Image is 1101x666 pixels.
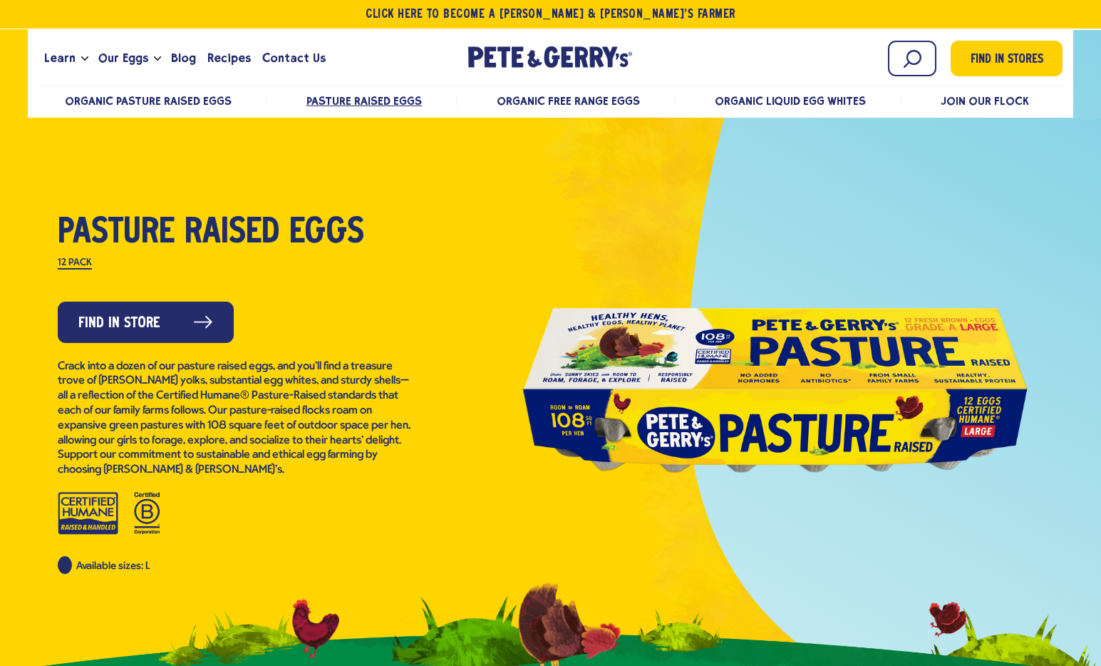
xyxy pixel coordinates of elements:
a: Learn [38,39,81,78]
span: Our Eggs [98,49,148,67]
span: Find in Store [78,312,160,334]
button: Open the dropdown menu for Our Eggs [154,56,161,61]
span: Blog [171,49,196,67]
h1: Pasture Raised Eggs [58,215,414,252]
nav: desktop product menu [38,85,1063,116]
a: Find in Store [58,302,234,343]
button: Open the dropdown menu for Learn [81,56,88,61]
a: Join Our Flock [941,94,1029,108]
a: Recipes [202,39,257,78]
span: Contact Us [262,49,326,67]
a: Organic Liquid Egg Whites [715,94,867,108]
a: Organic Pasture Raised Eggs [65,94,232,108]
label: 12 Pack [58,258,92,270]
a: Blog [165,39,202,78]
span: Recipes [207,49,251,67]
span: Find in Stores [971,51,1043,70]
span: Learn [44,49,76,67]
input: Search [888,41,936,76]
p: Crack into a dozen of our pasture raised eggs, and you’ll find a treasure trove of [PERSON_NAME] ... [58,359,414,478]
a: Organic Free Range Eggs [497,94,640,108]
a: Find in Stores [951,41,1063,76]
span: Available sizes: L [76,561,150,572]
a: Our Eggs [93,39,154,78]
a: Contact Us [257,39,331,78]
a: Pasture Raised Eggs [306,94,422,108]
